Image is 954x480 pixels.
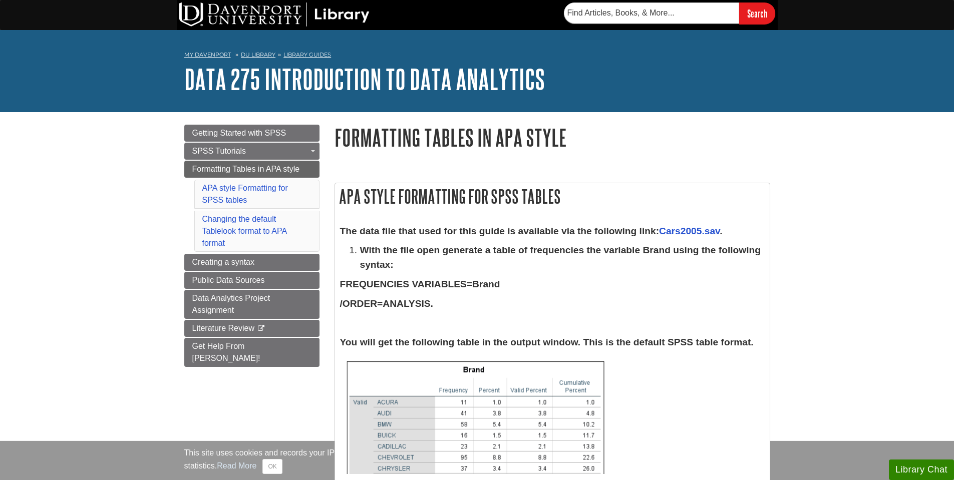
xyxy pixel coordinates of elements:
[184,143,320,160] a: SPSS Tutorials
[184,48,770,64] nav: breadcrumb
[184,64,545,95] a: DATA 275 Introduction to Data Analytics
[184,125,320,367] div: Guide Page Menu
[202,215,287,247] a: Changing the default Tablelook format to APA format
[184,51,231,59] a: My Davenport
[360,245,761,270] b: With the file open generate a table of frequencies the variable Brand using the following syntax:
[217,461,256,470] a: Read More
[192,147,246,155] span: SPSS Tutorials
[739,3,775,24] input: Search
[335,125,770,150] h1: Formatting Tables in APA style
[262,459,282,474] button: Close
[659,226,720,236] a: Cars2005.sav
[192,165,300,173] span: Formatting Tables in APA style
[340,279,500,289] b: FREQUENCIES VARIABLES=Brand
[184,338,320,367] a: Get Help From [PERSON_NAME]!
[184,254,320,271] a: Creating a syntax
[241,51,275,58] a: DU Library
[283,51,331,58] a: Library Guides
[192,129,286,137] span: Getting Started with SPSS
[564,3,739,24] input: Find Articles, Books, & More...
[340,337,754,347] b: You will get the following table in the output window. This is the default SPSS table format.
[340,298,433,309] b: /ORDER=ANALYSIS.
[184,161,320,178] a: Formatting Tables in APA style
[184,447,770,474] div: This site uses cookies and records your IP address for usage statistics. Additionally, we use Goo...
[192,276,265,284] span: Public Data Sources
[192,258,255,266] span: Creating a syntax
[192,294,270,314] span: Data Analytics Project Assignment
[179,3,370,27] img: DU Library
[184,272,320,289] a: Public Data Sources
[184,125,320,142] a: Getting Started with SPSS
[340,226,723,236] b: The data file that used for this guide is available via the following link: .
[335,183,770,210] h2: APA style Formatting for SPSS tables
[564,3,775,24] form: Searches DU Library's articles, books, and more
[184,320,320,337] a: Literature Review
[889,459,954,480] button: Library Chat
[192,324,255,332] span: Literature Review
[202,184,288,204] a: APA style Formatting for SPSS tables
[256,325,265,332] i: This link opens in a new window
[340,355,621,474] img: bay9E-xqPQMIBP943LriGJYCAd_R9swbWVYzvGo55KMYjGbmaXxuMP22gg_UAjZgPbujiBmE0hAU5-GNTv0c0oIQzQhMu4gJa...
[184,290,320,319] a: Data Analytics Project Assignment
[192,342,260,362] span: Get Help From [PERSON_NAME]!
